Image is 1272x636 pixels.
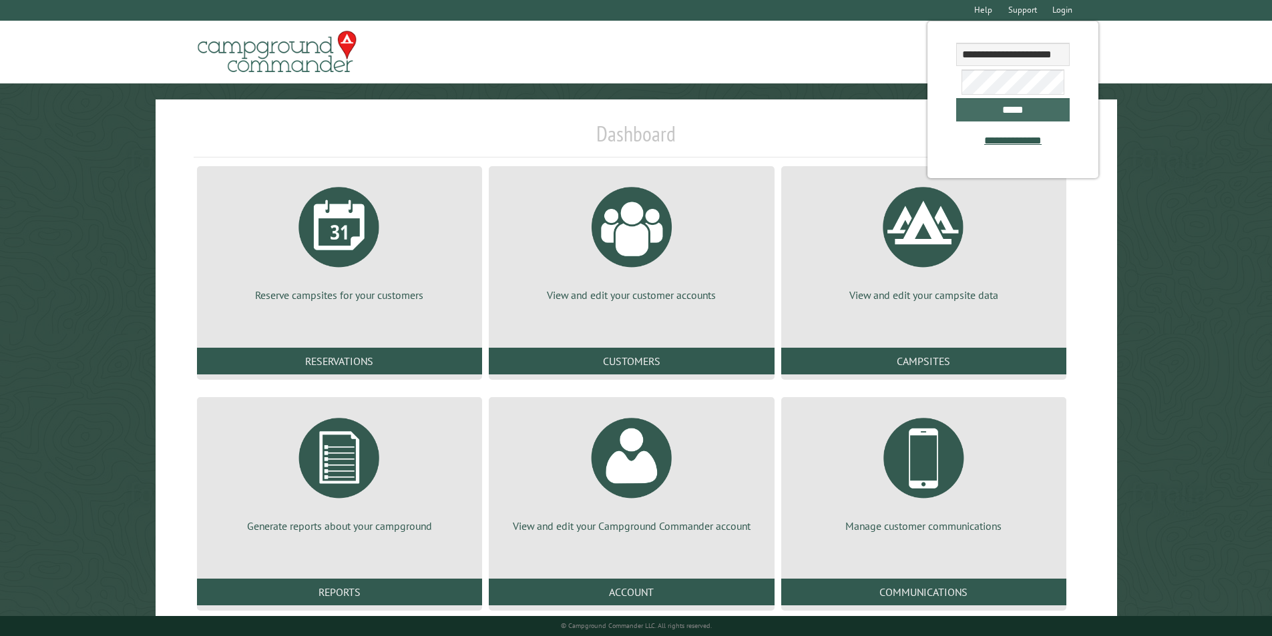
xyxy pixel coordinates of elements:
a: Account [489,579,774,605]
small: © Campground Commander LLC. All rights reserved. [561,621,712,630]
p: View and edit your customer accounts [505,288,758,302]
a: View and edit your Campground Commander account [505,408,758,533]
a: Reservations [197,348,482,374]
img: Campground Commander [194,26,361,78]
a: Campsites [781,348,1066,374]
a: Generate reports about your campground [213,408,466,533]
a: Reports [197,579,482,605]
a: Customers [489,348,774,374]
p: Manage customer communications [797,519,1050,533]
a: Reserve campsites for your customers [213,177,466,302]
a: View and edit your campsite data [797,177,1050,302]
h1: Dashboard [194,121,1079,157]
p: Generate reports about your campground [213,519,466,533]
p: Reserve campsites for your customers [213,288,466,302]
a: Communications [781,579,1066,605]
a: View and edit your customer accounts [505,177,758,302]
p: View and edit your campsite data [797,288,1050,302]
p: View and edit your Campground Commander account [505,519,758,533]
a: Manage customer communications [797,408,1050,533]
